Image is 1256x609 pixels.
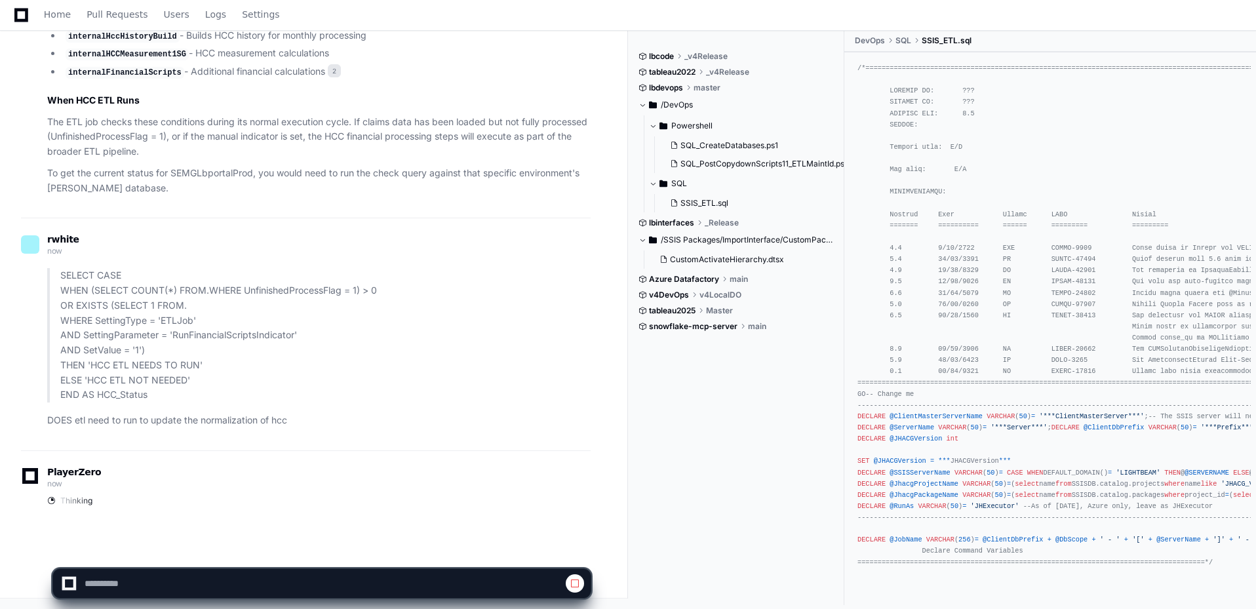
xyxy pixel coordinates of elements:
[680,140,778,151] span: SQL_CreateDatabases.ps1
[649,173,845,194] button: SQL
[987,412,1015,420] span: VARCHAR
[947,435,958,442] span: int
[1181,423,1188,431] span: 50
[47,94,591,107] h2: When HCC ETL Runs
[1201,480,1217,488] span: like
[857,480,886,488] span: DECLARE
[999,468,1003,476] span: =
[857,412,886,420] span: DECLARE
[895,35,911,46] span: SQL
[659,176,667,191] svg: Directory
[665,194,837,212] button: SSIS_ETL.sql
[1055,536,1088,543] span: @DbScope
[1229,536,1233,543] span: +
[962,502,966,510] span: =
[930,457,934,465] span: =
[1055,480,1072,488] span: from
[649,67,696,77] span: tableau2022
[995,491,1003,499] span: 50
[665,136,848,155] button: SQL_CreateDatabases.ps1
[684,51,728,62] span: _v4Release
[665,155,848,173] button: SQL_PostCopydownScripts11_ETLMaintId.ps1
[1116,468,1160,476] span: 'LIGHTBEAM'
[705,218,739,228] span: _Release
[47,468,101,476] span: PlayerZero
[1048,536,1051,543] span: +
[857,491,886,499] span: DECLARE
[66,49,189,60] code: internalHCCMeasurement1SG
[659,118,667,134] svg: Directory
[874,457,926,465] span: @JHACGVersion
[857,536,886,543] span: DECLARE
[1164,468,1181,476] span: THEN
[649,274,719,285] span: Azure Datafactory
[1015,480,1039,488] span: select
[47,246,62,256] span: now
[890,435,942,442] span: @JHACGVersion
[1132,536,1144,543] span: '['
[1225,491,1229,499] span: =
[62,28,591,44] li: - Builds HCC history for monthly processing
[995,480,1003,488] span: 50
[983,536,1043,543] span: @ClientDbPrefix
[164,10,189,18] span: Users
[962,480,991,488] span: VARCHAR
[638,94,834,115] button: /DevOps
[1007,491,1011,499] span: =
[865,390,914,398] span: -- Change me
[47,413,591,428] p: DOES etl need to run to update the normalization of hcc
[47,115,591,159] p: The ETL job checks these conditions during its normal execution cycle. If claims data has been lo...
[205,10,226,18] span: Logs
[671,121,713,131] span: Powershell
[1148,423,1177,431] span: VARCHAR
[1031,412,1035,420] span: =
[971,502,1019,510] span: 'JHExecutor'
[60,496,92,506] span: Thinking
[1091,536,1095,543] span: +
[918,502,946,510] span: VARCHAR
[1156,536,1201,543] span: @ServerName
[671,178,687,189] span: SQL
[1164,480,1185,488] span: where
[638,229,834,250] button: /SSIS Packages/ImportInterface/CustomPackages
[242,10,279,18] span: Settings
[66,31,180,43] code: internalHccHistoryBuild
[1019,412,1027,420] span: 50
[890,412,983,420] span: @ClientMasterServerName
[855,35,885,46] span: DevOps
[649,305,696,316] span: tableau2025
[748,321,766,332] span: main
[890,480,958,488] span: @JhacgProjectName
[87,10,147,18] span: Pull Requests
[962,491,991,499] span: VARCHAR
[706,67,749,77] span: _v4Release
[1051,423,1080,431] span: DECLARE
[1015,491,1039,499] span: select
[649,232,657,248] svg: Directory
[661,100,693,110] span: /DevOps
[699,290,741,300] span: v4LocalDO
[47,166,591,196] p: To get the current status for SEMGLbportalProd, you would need to run the check query against tha...
[890,491,958,499] span: @JhacgPackageName
[1027,468,1044,476] span: WHEN
[857,468,886,476] span: DECLARE
[649,218,694,228] span: lbinterfaces
[971,423,979,431] span: 50
[47,479,62,488] span: now
[680,159,848,169] span: SQL_PostCopydownScripts11_ETLMaintId.ps1
[951,502,958,510] span: 50
[47,234,79,245] span: rwhite
[62,64,591,80] li: - Additional financial calculations
[1164,491,1185,499] span: where
[649,51,674,62] span: lbcode
[857,435,886,442] span: DECLARE
[1023,502,1213,510] span: --As of [DATE], Azure only, leave as JHExecutor
[954,468,983,476] span: VARCHAR
[1055,491,1072,499] span: from
[1108,468,1112,476] span: =
[1084,423,1144,431] span: @ClientDbPrefix
[661,235,834,245] span: /SSIS Packages/ImportInterface/CustomPackages
[670,254,784,265] span: CustomActivateHierarchy.dtsx
[649,115,845,136] button: Powershell
[706,305,733,316] span: Master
